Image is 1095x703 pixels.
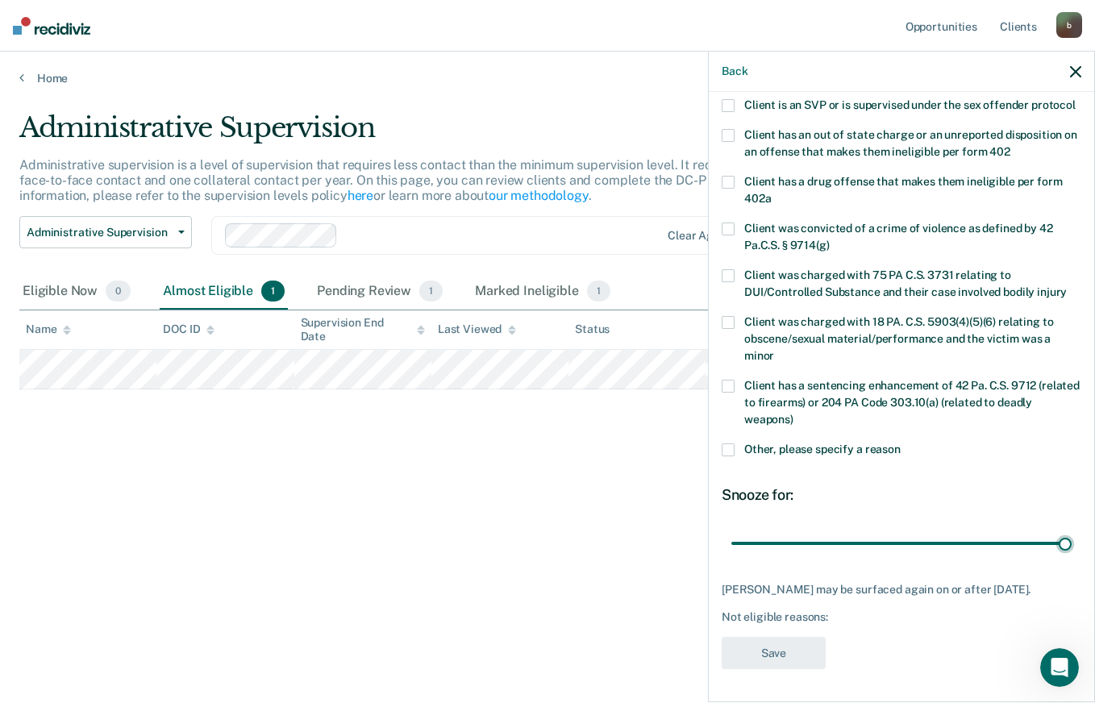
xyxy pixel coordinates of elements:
span: Administrative Supervision [27,226,172,239]
div: Name [26,322,71,336]
span: Client has a drug offense that makes them ineligible per form 402a [744,175,1062,205]
div: Administrative Supervision [19,111,841,157]
div: Pending Review [314,274,446,310]
span: Client has an out of state charge or an unreported disposition on an offense that makes them inel... [744,128,1077,158]
div: [PERSON_NAME] may be surfaced again on or after [DATE]. [722,583,1081,597]
span: 1 [261,281,285,302]
span: Client was convicted of a crime of violence as defined by 42 Pa.C.S. § 9714(g) [744,222,1053,252]
span: Other, please specify a reason [744,443,901,455]
button: Back [722,64,747,78]
div: Clear agents [668,229,736,243]
div: Last Viewed [438,322,516,336]
span: 1 [419,281,443,302]
span: Client was charged with 18 PA. C.S. 5903(4)(5)(6) relating to obscene/sexual material/performance... [744,315,1053,362]
a: Home [19,71,1076,85]
span: 1 [587,281,610,302]
span: 0 [106,281,131,302]
div: DOC ID [163,322,214,336]
span: Client has a sentencing enhancement of 42 Pa. C.S. 9712 (related to firearms) or 204 PA Code 303.... [744,379,1080,426]
span: Client is an SVP or is supervised under the sex offender protocol [744,98,1076,111]
span: Client was charged with 75 PA C.S. 3731 relating to DUI/Controlled Substance and their case invol... [744,268,1067,298]
div: Not eligible reasons: [722,610,1081,624]
div: Marked Ineligible [472,274,614,310]
div: Almost Eligible [160,274,288,310]
div: b [1056,12,1082,38]
iframe: Intercom live chat [1040,648,1079,687]
div: Eligible Now [19,274,134,310]
p: Administrative supervision is a level of supervision that requires less contact than the minimum ... [19,157,822,203]
a: here [348,188,373,203]
button: Save [722,637,826,670]
div: Snooze for: [722,486,1081,504]
div: Supervision End Date [301,316,425,343]
a: our methodology [489,188,589,203]
img: Recidiviz [13,17,90,35]
div: Status [575,322,610,336]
